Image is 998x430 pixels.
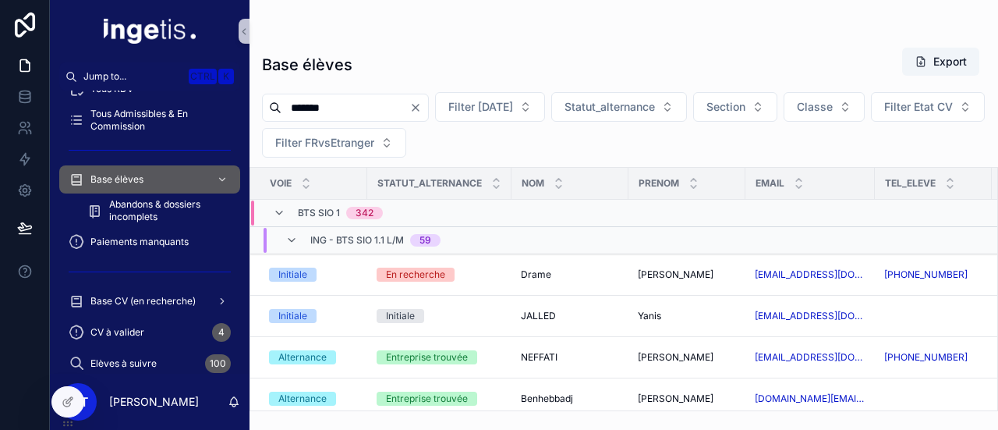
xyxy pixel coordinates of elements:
a: Paiements manquants [59,228,240,256]
span: Voie [270,177,292,190]
div: Entreprise trouvée [386,392,468,406]
div: Entreprise trouvée [386,350,468,364]
a: Drame [521,268,619,281]
a: [PHONE_NUMBER] [884,268,968,281]
span: Abandons & dossiers incomplets [109,198,225,223]
a: [PERSON_NAME] [638,393,736,405]
div: 59 [419,234,431,247]
a: [PHONE_NUMBER] [884,351,982,364]
img: App logo [104,19,196,44]
div: Initiale [278,268,307,282]
button: Select Button [551,92,687,122]
a: [DOMAIN_NAME][EMAIL_ADDRESS][DOMAIN_NAME] [755,393,865,405]
a: Alternance [269,350,358,364]
span: K [220,70,232,83]
a: Base élèves [59,165,240,194]
a: [EMAIL_ADDRESS][DOMAIN_NAME] [755,310,865,322]
h1: Base élèves [262,54,352,76]
a: Entreprise trouvée [377,392,502,406]
button: Jump to...CtrlK [59,62,240,91]
span: Ctrl [189,69,217,84]
span: [PERSON_NAME] [638,268,713,281]
a: [EMAIL_ADDRESS][DOMAIN_NAME] [755,351,865,364]
span: Base CV (en recherche) [90,295,196,307]
a: [EMAIL_ADDRESS][DOMAIN_NAME] [755,268,865,281]
span: Paiements manquants [90,236,189,248]
div: 342 [356,207,373,219]
span: Base élèves [90,173,143,186]
a: En recherche [377,268,502,282]
a: Initiale [269,268,358,282]
a: Entreprise trouvée [377,350,502,364]
div: scrollable content [50,91,249,374]
button: Select Button [784,92,865,122]
span: NOM [522,177,544,190]
a: Tous Admissibles & En Commission [59,106,240,134]
button: Select Button [693,92,777,122]
div: Initiale [386,309,415,323]
span: Tel_eleve [885,177,936,190]
button: Select Button [435,92,545,122]
span: [PERSON_NAME] [638,393,713,405]
span: Section [706,99,745,115]
a: Initiale [377,309,502,323]
a: Abandons & dossiers incomplets [78,197,240,225]
span: Elèves à suivre [90,357,157,370]
div: Alternance [278,350,327,364]
a: [PERSON_NAME] [638,351,736,364]
a: Alternance [269,392,358,406]
a: [PERSON_NAME] [638,268,736,281]
span: Filter Etat CV [884,99,953,115]
a: Benhebbadj [521,393,619,405]
a: Yanis [638,310,736,322]
span: Drame [521,268,551,281]
a: [PHONE_NUMBER] [884,351,968,364]
span: CV à valider [90,326,144,339]
span: Filter FRvsEtranger [275,135,374,151]
span: Classe [797,99,833,115]
p: [PERSON_NAME] [109,394,199,410]
span: Email [756,177,784,190]
a: Base CV (en recherche) [59,287,240,315]
button: Select Button [871,92,985,122]
button: Clear [409,101,428,114]
span: [PERSON_NAME] [638,351,713,364]
a: Elèves à suivre100 [59,350,240,378]
span: Benhebbadj [521,393,573,405]
span: Tous Admissibles & En Commission [90,108,225,133]
div: Alternance [278,392,327,406]
a: Initiale [269,309,358,323]
div: En recherche [386,268,445,282]
a: CV à valider4 [59,318,240,346]
span: Jump to... [83,70,182,83]
span: JALLED [521,310,556,322]
a: NEFFATI [521,351,619,364]
div: Initiale [278,309,307,323]
div: 4 [212,323,231,342]
a: [PHONE_NUMBER] [884,268,982,281]
span: Statut_alternance [564,99,655,115]
a: JALLED [521,310,619,322]
span: Yanis [638,310,661,322]
span: Filter [DATE] [448,99,513,115]
span: Statut_alternance [377,177,482,190]
span: Prenom [639,177,679,190]
span: NEFFATI [521,351,557,364]
span: BTS SIO 1 [298,207,340,219]
button: Export [902,48,979,76]
button: Select Button [262,128,406,158]
span: ING - BTS SIO 1.1 L/M [310,234,404,247]
div: 100 [205,354,231,373]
